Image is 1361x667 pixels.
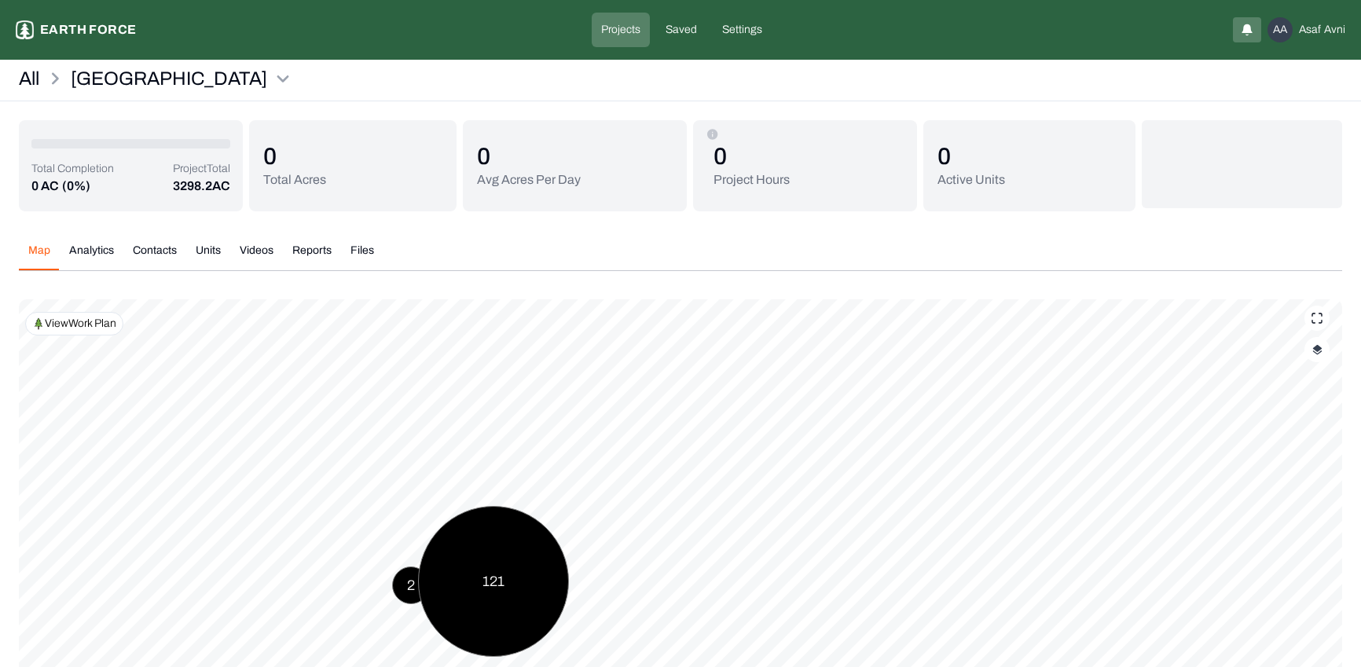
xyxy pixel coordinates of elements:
p: (0%) [62,177,90,196]
button: AAAsafAvni [1267,17,1345,42]
p: 3298.2 AC [173,177,230,196]
p: 0 [263,142,326,170]
p: Project Total [173,161,230,177]
button: 2 [392,566,430,604]
a: All [19,66,39,91]
button: Contacts [123,243,186,270]
p: Avg Acres Per Day [477,170,581,189]
p: 0 AC [31,177,59,196]
button: Videos [230,243,283,270]
p: Project Hours [714,170,790,189]
button: Map [19,243,60,270]
a: Settings [713,13,772,47]
p: View Work Plan [45,316,116,332]
button: Units [186,243,230,270]
p: 0 [477,142,581,170]
p: Settings [722,22,762,38]
p: Saved [666,22,697,38]
button: 0 AC(0%) [31,177,114,196]
a: Saved [656,13,706,47]
p: 0 [714,142,790,170]
p: Total Acres [263,170,326,189]
button: Files [341,243,383,270]
p: Active Units [937,170,1005,189]
p: Total Completion [31,161,114,177]
p: 0 [937,142,1005,170]
a: Projects [592,13,650,47]
div: AA [1267,17,1293,42]
button: Reports [283,243,341,270]
button: 121 [418,506,569,657]
img: layerIcon [1312,344,1322,355]
button: Analytics [60,243,123,270]
p: [GEOGRAPHIC_DATA] [71,66,267,91]
span: Asaf [1299,22,1321,38]
p: Earth force [40,20,136,39]
img: earthforce-logo-white-uG4MPadI.svg [16,20,34,39]
span: Avni [1324,22,1345,38]
p: Projects [601,22,640,38]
